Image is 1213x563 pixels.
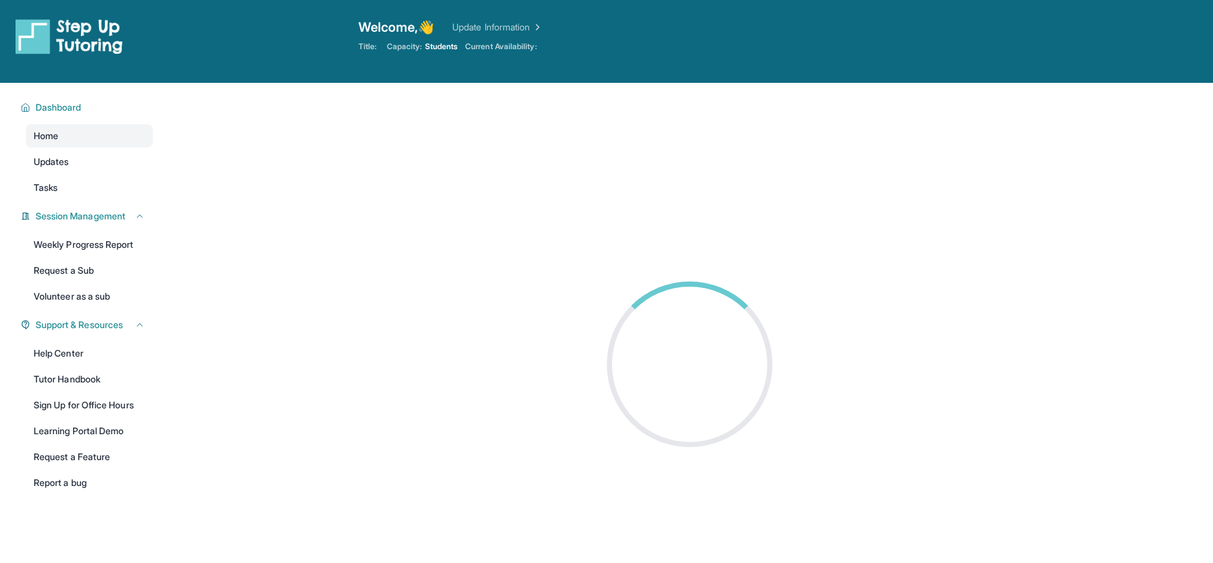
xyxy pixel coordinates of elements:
[34,181,58,194] span: Tasks
[30,210,145,223] button: Session Management
[34,129,58,142] span: Home
[36,210,126,223] span: Session Management
[358,41,377,52] span: Title:
[26,393,153,417] a: Sign Up for Office Hours
[26,124,153,148] a: Home
[26,368,153,391] a: Tutor Handbook
[36,318,123,331] span: Support & Resources
[26,471,153,494] a: Report a bug
[26,259,153,282] a: Request a Sub
[36,101,82,114] span: Dashboard
[26,233,153,256] a: Weekly Progress Report
[30,101,145,114] button: Dashboard
[26,285,153,308] a: Volunteer as a sub
[387,41,422,52] span: Capacity:
[26,419,153,443] a: Learning Portal Demo
[30,318,145,331] button: Support & Resources
[452,21,543,34] a: Update Information
[26,176,153,199] a: Tasks
[530,21,543,34] img: Chevron Right
[26,342,153,365] a: Help Center
[358,18,435,36] span: Welcome, 👋
[26,150,153,173] a: Updates
[425,41,458,52] span: Students
[26,445,153,469] a: Request a Feature
[34,155,69,168] span: Updates
[16,18,123,54] img: logo
[465,41,536,52] span: Current Availability:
